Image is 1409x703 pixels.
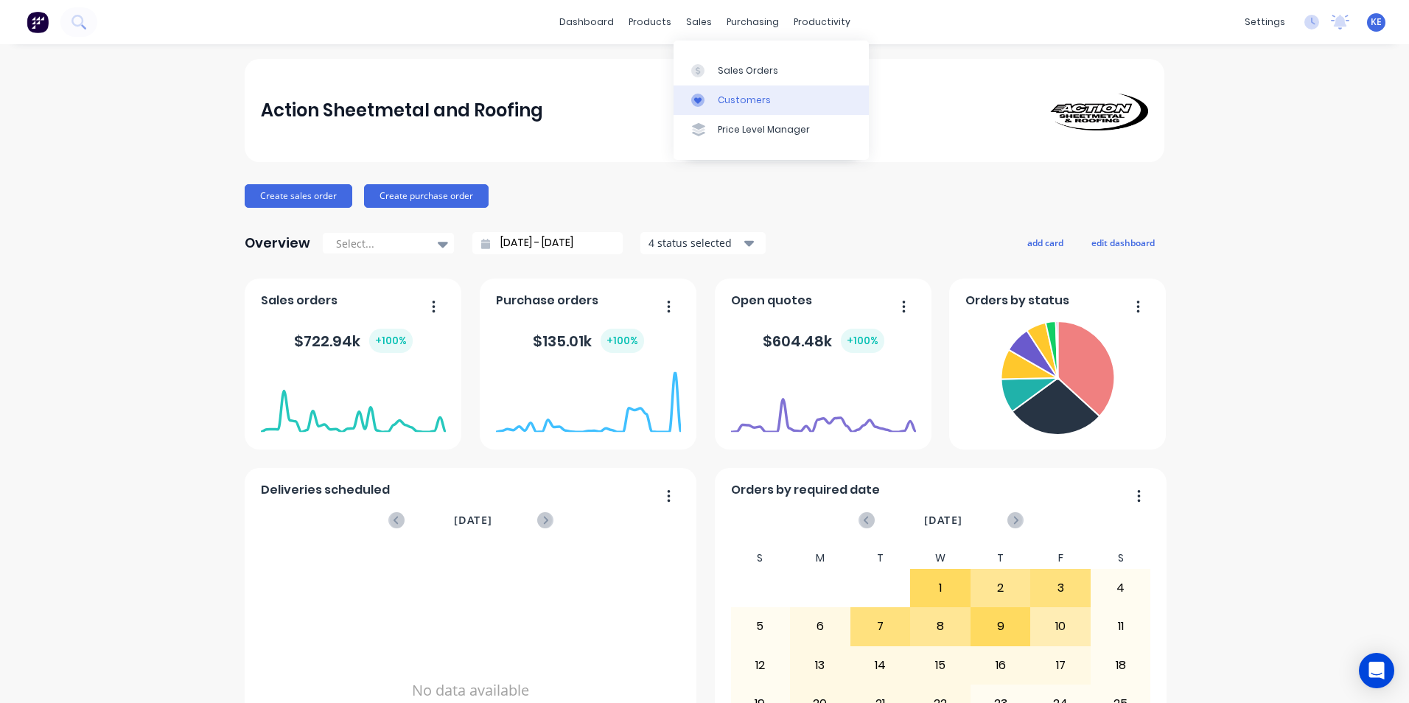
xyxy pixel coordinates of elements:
div: 3 [1031,570,1090,606]
span: Open quotes [731,292,812,309]
div: F [1030,548,1091,569]
div: S [1091,548,1151,569]
div: Overview [245,228,310,258]
div: products [621,11,679,33]
button: edit dashboard [1082,233,1164,252]
span: Sales orders [261,292,338,309]
span: Orders by status [965,292,1069,309]
div: + 100 % [601,329,644,353]
div: 6 [791,608,850,645]
div: 5 [731,608,790,645]
div: 10 [1031,608,1090,645]
span: KE [1371,15,1382,29]
div: $ 135.01k [533,329,644,353]
div: sales [679,11,719,33]
div: 4 [1091,570,1150,606]
div: productivity [786,11,858,33]
div: T [850,548,911,569]
div: 2 [971,570,1030,606]
div: S [730,548,791,569]
div: W [910,548,971,569]
div: settings [1237,11,1293,33]
div: 1 [911,570,970,606]
div: 14 [851,647,910,684]
span: Purchase orders [496,292,598,309]
button: 4 status selected [640,232,766,254]
a: Customers [674,85,869,115]
div: 11 [1091,608,1150,645]
div: Action Sheetmetal and Roofing [261,96,543,125]
div: 12 [731,647,790,684]
div: Customers [718,94,771,107]
button: Create sales order [245,184,352,208]
div: 18 [1091,647,1150,684]
div: + 100 % [841,329,884,353]
button: Create purchase order [364,184,489,208]
div: Price Level Manager [718,123,810,136]
div: 4 status selected [648,235,741,251]
span: [DATE] [924,512,962,528]
a: Sales Orders [674,55,869,85]
span: [DATE] [454,512,492,528]
div: 8 [911,608,970,645]
div: T [971,548,1031,569]
img: Action Sheetmetal and Roofing [1045,91,1148,130]
div: $ 722.94k [294,329,413,353]
div: $ 604.48k [763,329,884,353]
div: 16 [971,647,1030,684]
div: 15 [911,647,970,684]
div: 13 [791,647,850,684]
div: M [790,548,850,569]
button: add card [1018,233,1073,252]
div: 9 [971,608,1030,645]
div: + 100 % [369,329,413,353]
div: 7 [851,608,910,645]
img: Factory [27,11,49,33]
div: Sales Orders [718,64,778,77]
div: 17 [1031,647,1090,684]
a: dashboard [552,11,621,33]
span: Deliveries scheduled [261,481,390,499]
div: purchasing [719,11,786,33]
a: Price Level Manager [674,115,869,144]
div: Open Intercom Messenger [1359,653,1394,688]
